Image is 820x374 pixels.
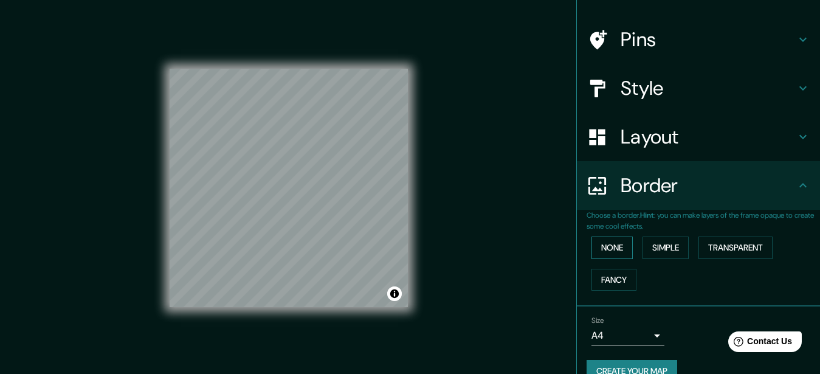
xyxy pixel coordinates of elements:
h4: Border [621,173,796,198]
b: Hint [640,210,654,220]
h4: Layout [621,125,796,149]
button: Toggle attribution [387,286,402,301]
div: Style [577,64,820,113]
h4: Style [621,76,796,100]
iframe: Help widget launcher [712,327,807,361]
p: Choose a border. : you can make layers of the frame opaque to create some cool effects. [587,210,820,232]
div: A4 [591,326,664,345]
canvas: Map [170,69,408,307]
div: Border [577,161,820,210]
button: Transparent [698,237,773,259]
button: Simple [643,237,689,259]
h4: Pins [621,27,796,52]
button: None [591,237,633,259]
div: Pins [577,15,820,64]
button: Fancy [591,269,636,291]
div: Layout [577,113,820,161]
label: Size [591,316,604,326]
